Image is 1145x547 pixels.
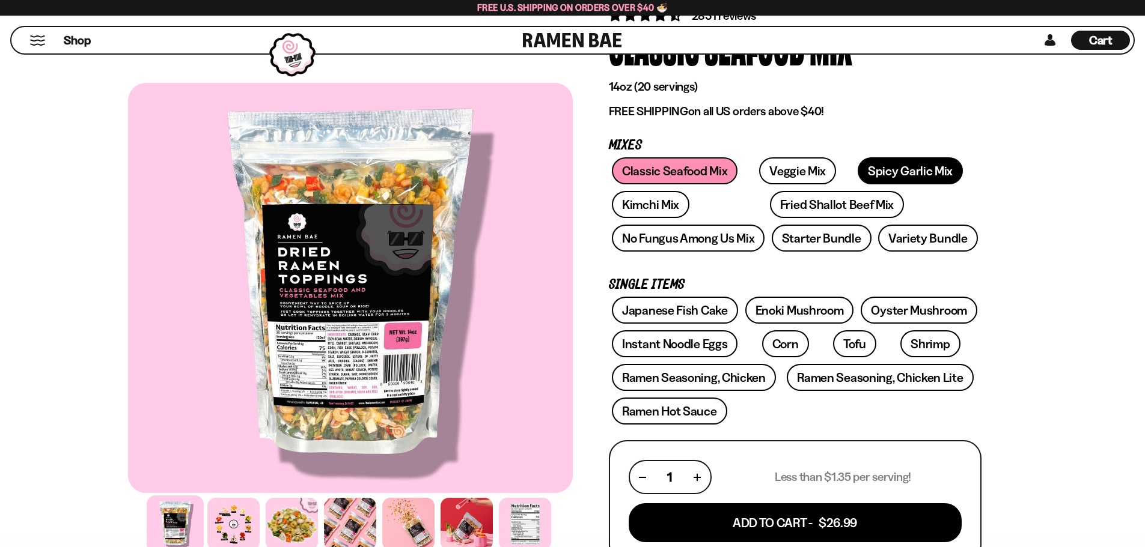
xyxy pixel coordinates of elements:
[609,104,688,118] strong: FREE SHIPPING
[787,364,973,391] a: Ramen Seasoning, Chicken Lite
[878,225,978,252] a: Variety Bundle
[609,104,982,119] p: on all US orders above $40!
[772,225,872,252] a: Starter Bundle
[609,279,982,291] p: Single Items
[612,297,738,324] a: Japanese Fish Cake
[29,35,46,46] button: Mobile Menu Trigger
[612,364,776,391] a: Ramen Seasoning, Chicken
[770,191,904,218] a: Fried Shallot Beef Mix
[1071,27,1130,53] div: Cart
[64,32,91,49] span: Shop
[612,330,737,357] a: Instant Noodle Eggs
[1089,33,1113,47] span: Cart
[64,31,91,50] a: Shop
[477,2,668,13] span: Free U.S. Shipping on Orders over $40 🍜
[609,24,700,69] div: Classic
[759,157,836,184] a: Veggie Mix
[833,330,876,357] a: Tofu
[609,140,982,151] p: Mixes
[612,397,727,425] a: Ramen Hot Sauce
[612,191,689,218] a: Kimchi Mix
[745,297,854,324] a: Enoki Mushroom
[629,503,962,542] button: Add To Cart - $26.99
[775,470,911,485] p: Less than $1.35 per serving!
[609,79,982,94] p: 14oz (20 servings)
[667,470,672,485] span: 1
[810,24,852,69] div: Mix
[762,330,809,357] a: Corn
[900,330,960,357] a: Shrimp
[861,297,977,324] a: Oyster Mushroom
[704,24,805,69] div: Seafood
[858,157,963,184] a: Spicy Garlic Mix
[612,225,765,252] a: No Fungus Among Us Mix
